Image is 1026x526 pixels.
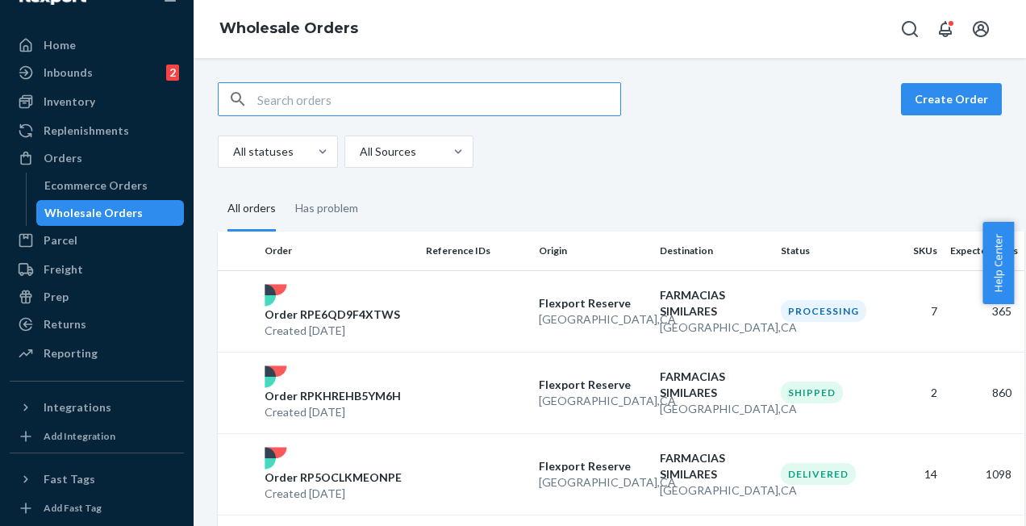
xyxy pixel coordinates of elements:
[539,311,647,328] p: [GEOGRAPHIC_DATA] , CA
[887,433,944,515] td: 14
[44,232,77,248] div: Parcel
[265,365,287,388] img: flexport logo
[944,433,1024,515] td: 1098
[358,144,360,160] input: All Sources
[10,394,184,420] button: Integrations
[265,388,401,404] p: Order RPKHREHB5YM6H
[265,284,287,307] img: flexport logo
[660,401,768,417] p: [GEOGRAPHIC_DATA] , CA
[660,369,768,401] p: FARMACIAS SIMILARES
[166,65,179,81] div: 2
[231,144,233,160] input: All statuses
[539,474,647,491] p: [GEOGRAPHIC_DATA] , CA
[901,83,1002,115] button: Create Order
[10,89,184,115] a: Inventory
[10,466,184,492] button: Fast Tags
[10,284,184,310] a: Prep
[44,177,148,194] div: Ecommerce Orders
[774,232,887,270] th: Status
[227,187,276,232] div: All orders
[265,323,400,339] p: Created [DATE]
[929,13,961,45] button: Open notifications
[295,187,358,229] div: Has problem
[539,393,647,409] p: [GEOGRAPHIC_DATA] , CA
[10,427,184,446] a: Add Integration
[10,340,184,366] a: Reporting
[265,404,401,420] p: Created [DATE]
[44,501,102,515] div: Add Fast Tag
[539,458,647,474] p: Flexport Reserve
[44,65,93,81] div: Inbounds
[887,232,944,270] th: SKUs
[660,287,768,319] p: FARMACIAS SIMILARES
[44,37,76,53] div: Home
[539,377,647,393] p: Flexport Reserve
[10,257,184,282] a: Freight
[44,261,83,278] div: Freight
[258,232,419,270] th: Order
[944,270,1024,352] td: 365
[660,319,768,336] p: [GEOGRAPHIC_DATA] , CA
[44,399,111,415] div: Integrations
[44,471,95,487] div: Fast Tags
[219,19,358,37] a: Wholesale Orders
[265,307,400,323] p: Order RPE6QD9F4XTWS
[44,316,86,332] div: Returns
[10,32,184,58] a: Home
[653,232,774,270] th: Destination
[539,295,647,311] p: Flexport Reserve
[660,482,768,499] p: [GEOGRAPHIC_DATA] , CA
[10,311,184,337] a: Returns
[44,205,143,221] div: Wholesale Orders
[10,145,184,171] a: Orders
[781,300,866,322] div: Processing
[894,13,926,45] button: Open Search Box
[10,118,184,144] a: Replenishments
[419,232,532,270] th: Reference IDs
[10,228,184,253] a: Parcel
[10,499,184,518] a: Add Fast Tag
[257,83,620,115] input: Search orders
[944,232,1024,270] th: Expected Units
[44,345,98,361] div: Reporting
[44,150,82,166] div: Orders
[36,200,185,226] a: Wholesale Orders
[44,289,69,305] div: Prep
[944,352,1024,433] td: 860
[781,463,856,485] div: Delivered
[44,94,95,110] div: Inventory
[887,270,944,352] td: 7
[887,352,944,433] td: 2
[532,232,653,270] th: Origin
[660,450,768,482] p: FARMACIAS SIMILARES
[265,447,287,470] img: flexport logo
[965,13,997,45] button: Open account menu
[10,60,184,86] a: Inbounds2
[44,429,115,443] div: Add Integration
[265,470,402,486] p: Order RP5OCLKMEONPE
[206,6,371,52] ol: breadcrumbs
[982,222,1014,304] button: Help Center
[36,173,185,198] a: Ecommerce Orders
[781,382,843,403] div: Shipped
[44,123,129,139] div: Replenishments
[265,486,402,502] p: Created [DATE]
